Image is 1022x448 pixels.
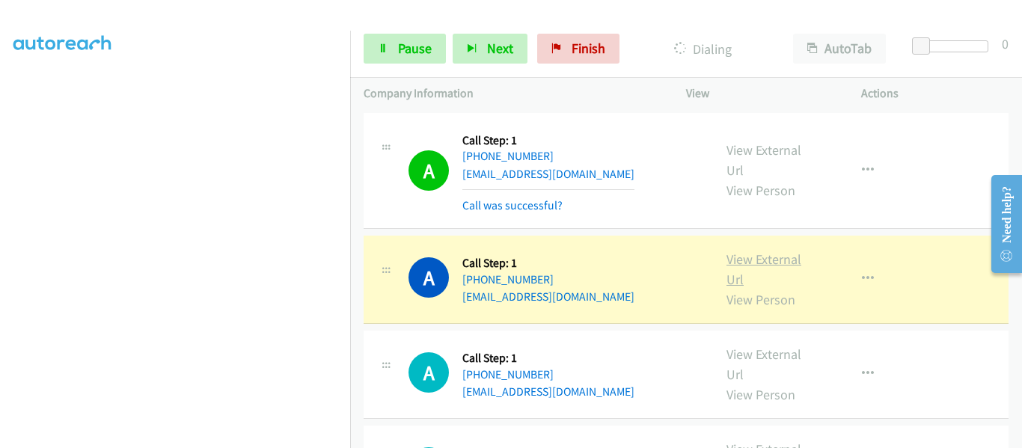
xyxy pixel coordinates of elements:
a: [PHONE_NUMBER] [462,367,554,381]
a: Call was successful? [462,198,563,212]
button: Next [453,34,527,64]
a: View Person [726,386,795,403]
a: [EMAIL_ADDRESS][DOMAIN_NAME] [462,167,634,181]
h5: Call Step: 1 [462,256,634,271]
h1: A [409,257,449,298]
p: Dialing [640,39,766,59]
a: [PHONE_NUMBER] [462,272,554,286]
a: Finish [537,34,619,64]
h1: A [409,352,449,393]
a: View Person [726,182,795,199]
a: View External Url [726,251,801,288]
span: Pause [398,40,432,57]
p: Company Information [364,85,659,102]
p: View [686,85,834,102]
a: [PHONE_NUMBER] [462,149,554,163]
h1: A [409,150,449,191]
p: Actions [861,85,1009,102]
a: View External Url [726,141,801,179]
a: View External Url [726,346,801,383]
h5: Call Step: 1 [462,133,634,148]
a: [EMAIL_ADDRESS][DOMAIN_NAME] [462,384,634,399]
a: Pause [364,34,446,64]
div: The call is yet to be attempted [409,352,449,393]
span: Next [487,40,513,57]
iframe: Resource Center [979,165,1022,283]
span: Finish [572,40,605,57]
a: [EMAIL_ADDRESS][DOMAIN_NAME] [462,289,634,304]
button: AutoTab [793,34,886,64]
a: View Person [726,291,795,308]
h5: Call Step: 1 [462,351,634,366]
div: 0 [1002,34,1009,54]
div: Delay between calls (in seconds) [920,40,988,52]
